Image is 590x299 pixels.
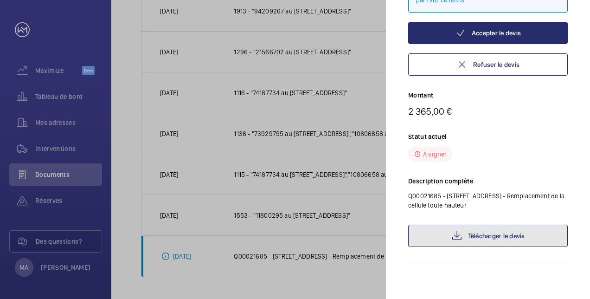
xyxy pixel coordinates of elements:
[408,91,568,100] p: Montant
[423,149,447,159] p: À signer
[408,105,568,117] p: 2 365,00 €
[408,191,568,210] p: Q00021685 - [STREET_ADDRESS] - Remplacement de la cellule toute hauteur
[408,53,568,76] button: Refuser le devis
[408,225,568,247] a: Télécharger le devis
[408,132,568,141] p: Statut actuel
[408,22,568,44] button: Accepter le devis
[408,176,568,186] p: Description complète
